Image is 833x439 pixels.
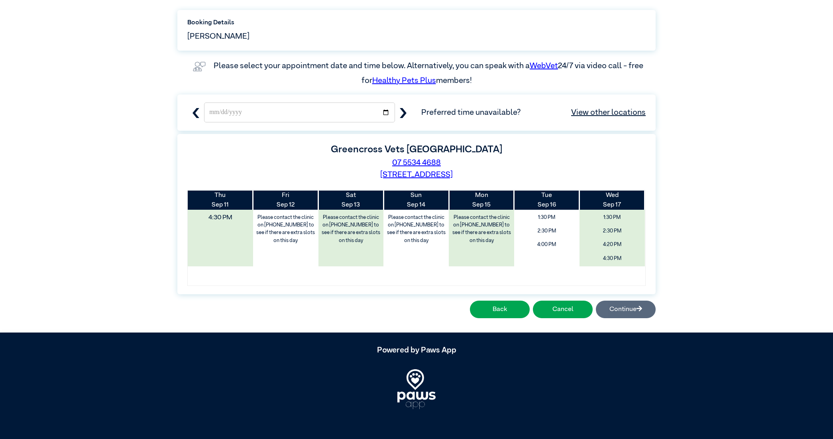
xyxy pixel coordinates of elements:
span: [PERSON_NAME] [187,30,250,42]
label: Please contact the clinic on [PHONE_NUMBER] to see if there are extra slots on this day [254,212,318,246]
label: Please contact the clinic on [PHONE_NUMBER] to see if there are extra slots on this day [319,212,383,246]
label: Booking Details [187,18,646,28]
th: Sep 13 [318,191,384,210]
span: 2:30 PM [582,225,642,237]
span: 4:30 PM [582,253,642,264]
img: PawsApp [397,369,436,409]
label: Please contact the clinic on [PHONE_NUMBER] to see if there are extra slots on this day [384,212,448,246]
a: 07 5534 4688 [392,159,441,167]
h5: Powered by Paws App [177,345,656,355]
th: Sep 11 [188,191,253,210]
label: Please contact the clinic on [PHONE_NUMBER] to see if there are extra slots on this day [450,212,513,246]
span: 1:30 PM [582,212,642,223]
th: Sep 15 [449,191,514,210]
span: Preferred time unavailable? [421,106,646,118]
label: Greencross Vets [GEOGRAPHIC_DATA] [331,145,502,154]
img: vet [190,59,209,75]
span: 1:30 PM [517,212,577,223]
th: Sep 14 [383,191,449,210]
label: Please select your appointment date and time below. Alternatively, you can speak with a 24/7 via ... [214,62,645,84]
a: Healthy Pets Plus [372,77,436,85]
span: 2:30 PM [517,225,577,237]
th: Sep 12 [253,191,318,210]
a: View other locations [571,106,646,118]
th: Sep 17 [580,191,645,210]
th: Sep 16 [514,191,580,210]
a: [STREET_ADDRESS] [380,171,453,179]
span: 4:20 PM [582,239,642,250]
button: Cancel [533,301,593,318]
span: 4:30 PM [182,210,259,225]
a: WebVet [530,62,558,70]
button: Back [470,301,530,318]
span: 4:00 PM [517,239,577,250]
